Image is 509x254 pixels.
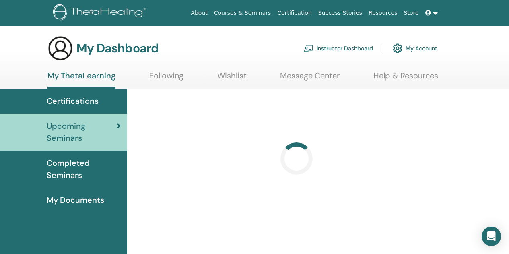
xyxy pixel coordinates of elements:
a: Store [401,6,422,21]
a: Success Stories [315,6,365,21]
img: generic-user-icon.jpg [47,35,73,61]
a: Message Center [280,71,340,87]
a: Certification [274,6,315,21]
a: Help & Resources [373,71,438,87]
span: My Documents [47,194,104,206]
a: About [188,6,210,21]
a: My Account [393,39,437,57]
a: My ThetaLearning [47,71,115,89]
a: Instructor Dashboard [304,39,373,57]
a: Courses & Seminars [211,6,274,21]
div: Open Intercom Messenger [482,227,501,246]
img: logo.png [53,4,149,22]
img: chalkboard-teacher.svg [304,45,313,52]
img: cog.svg [393,41,402,55]
span: Upcoming Seminars [47,120,117,144]
a: Resources [365,6,401,21]
a: Wishlist [217,71,247,87]
span: Completed Seminars [47,157,121,181]
span: Certifications [47,95,99,107]
a: Following [149,71,183,87]
h3: My Dashboard [76,41,159,56]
